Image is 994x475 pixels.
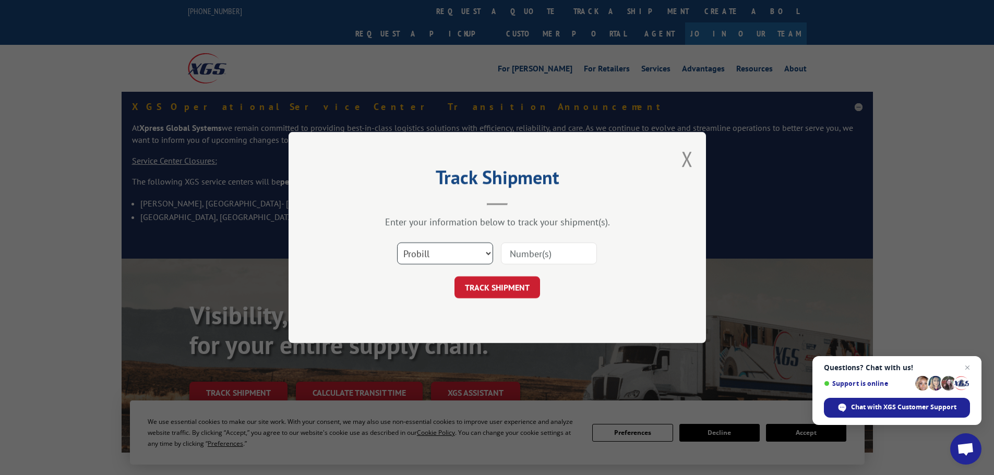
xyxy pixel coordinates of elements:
[454,276,540,298] button: TRACK SHIPMENT
[341,170,654,190] h2: Track Shipment
[950,433,981,465] a: Open chat
[341,216,654,228] div: Enter your information below to track your shipment(s).
[824,380,912,387] span: Support is online
[501,242,597,264] input: Number(s)
[681,145,693,173] button: Close modal
[851,403,956,412] span: Chat with XGS Customer Support
[824,363,970,372] span: Questions? Chat with us!
[824,398,970,418] span: Chat with XGS Customer Support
